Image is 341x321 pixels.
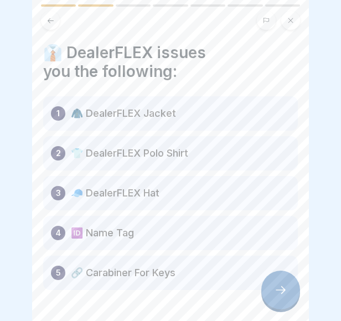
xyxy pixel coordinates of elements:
[71,187,159,200] p: 🧢 DealerFLEX Hat
[56,187,61,200] p: 3
[43,43,298,81] h4: 👔 DealerFLEX issues you the following:
[56,266,61,279] p: 5
[71,147,188,160] p: 👕 DealerFLEX Polo Shirt
[71,226,134,240] p: 🆔 Name Tag
[71,107,176,120] p: 🧥 DealerFLEX Jacket
[55,226,61,240] p: 4
[71,266,175,279] p: 🔗 Carabiner For Keys
[56,147,61,160] p: 2
[56,107,60,120] p: 1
